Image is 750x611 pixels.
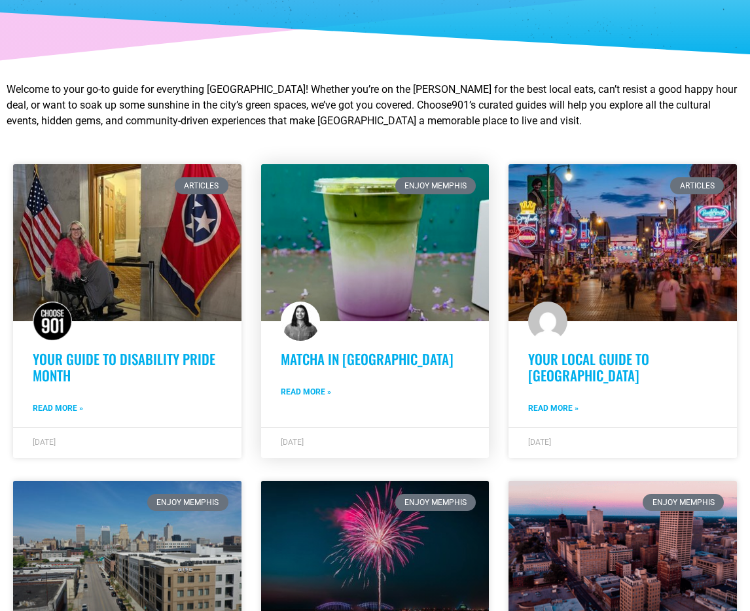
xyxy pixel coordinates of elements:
a: Crowd of people walk along a busy street lined with neon signs, bars, and restaurants at dusk und... [509,164,737,321]
a: Your Local Guide to [GEOGRAPHIC_DATA] [528,349,649,385]
div: Enjoy Memphis [147,494,228,511]
img: Lulu Abdun [281,302,320,341]
a: Your Guide to Disability Pride Month [33,349,215,385]
div: Enjoy Memphis [395,494,476,511]
span: [DATE] [281,438,304,447]
a: A person in a wheelchair, wearing a pink jacket, sits between the U.S. flag and the Tennessee sta... [13,164,241,321]
img: Miles Thomas [528,302,567,341]
div: Articles [670,177,724,194]
img: Choose901 [33,302,72,341]
span: [DATE] [528,438,551,447]
a: Read more about Your Guide to Disability Pride Month [33,402,83,414]
span: [DATE] [33,438,56,447]
p: Welcome to your go-to guide for everything [GEOGRAPHIC_DATA]! Whether you’re on the [PERSON_NAME]... [7,82,743,129]
div: Articles [175,177,228,194]
a: Read more about Matcha in Memphis [281,386,331,398]
div: Enjoy Memphis [643,494,724,511]
a: A plastic cup with a layered Matcha drink featuring green, white, and purple colors, placed on a ... [261,164,490,321]
div: Enjoy Memphis [395,177,476,194]
a: Matcha in [GEOGRAPHIC_DATA] [281,349,454,369]
a: Read more about Your Local Guide to Downtown Memphis [528,402,579,414]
